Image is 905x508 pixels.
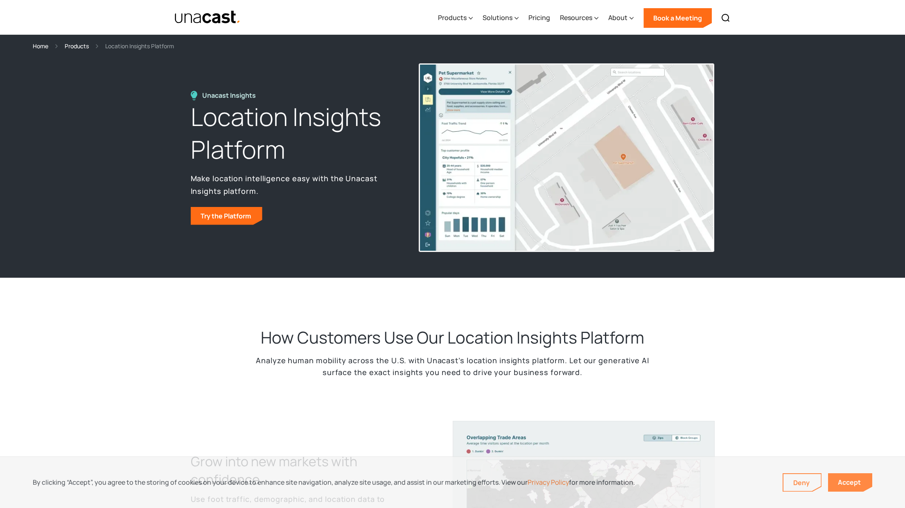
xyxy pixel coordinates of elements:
a: Deny [783,474,821,491]
a: Products [65,41,89,51]
div: Location Insights Platform [105,41,174,51]
h3: Grow into new markets with confidence [191,452,404,488]
div: Unacast Insights [202,91,260,100]
a: Privacy Policy [528,478,569,487]
a: Try the Platform [191,207,262,225]
div: Products [438,1,473,35]
div: Solutions [483,1,519,35]
a: Pricing [528,1,550,35]
div: About [608,1,634,35]
div: Products [438,13,467,22]
a: home [174,10,241,25]
h2: How Customers Use Our Location Insights Platform [261,327,644,348]
div: Solutions [483,13,512,22]
a: Home [33,41,48,51]
img: Location Insights Platform icon [191,91,197,101]
p: Make location intelligence easy with the Unacast Insights platform. [191,172,400,197]
h1: Location Insights Platform [191,101,400,166]
a: Book a Meeting [643,8,712,28]
img: Unacast text logo [174,10,241,25]
div: About [608,13,627,22]
a: Accept [828,473,872,492]
div: Resources [560,13,592,22]
img: Search icon [721,13,731,23]
div: Resources [560,1,598,35]
div: By clicking “Accept”, you agree to the storing of cookies on your device to enhance site navigati... [33,478,635,487]
p: Analyze human mobility across the U.S. with Unacast’s location insights platform. Let our generat... [248,355,657,378]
